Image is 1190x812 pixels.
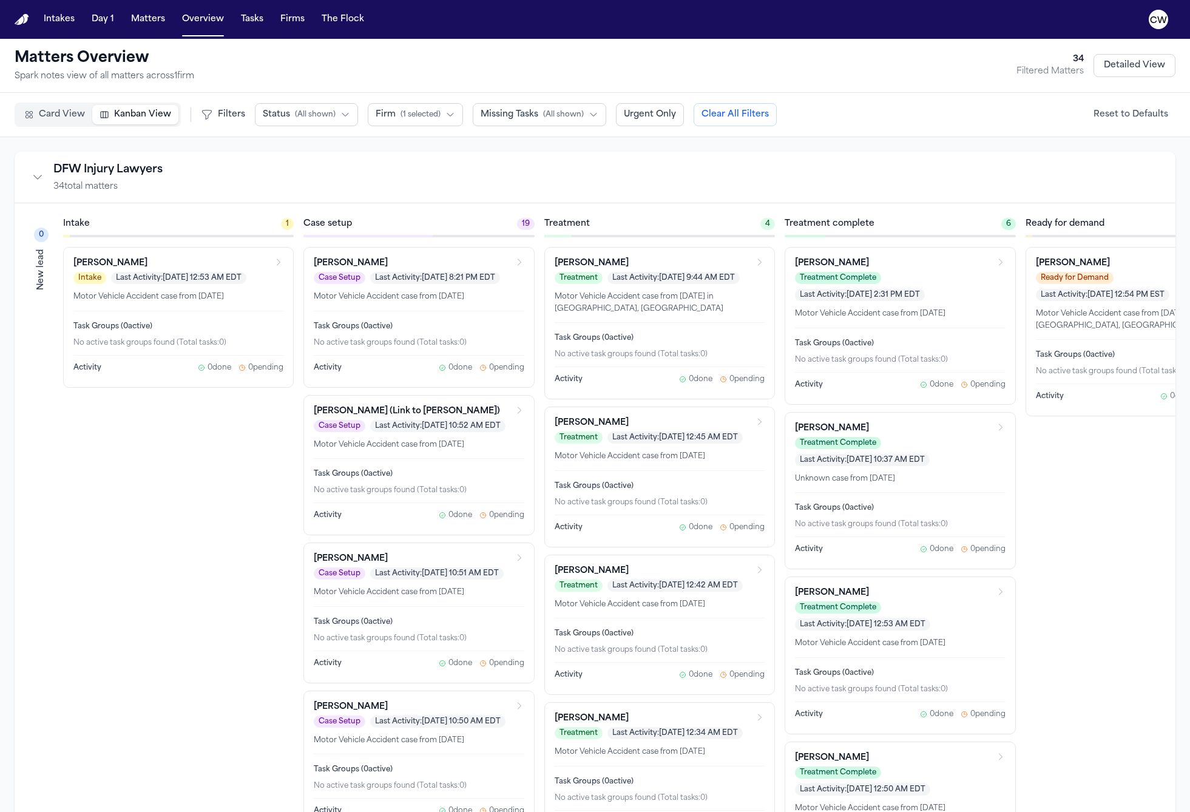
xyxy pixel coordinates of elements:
span: 0 done [448,363,472,373]
span: Last Activity: [DATE] 10:51 AM EDT [370,567,504,580]
span: Treatment [555,272,603,284]
div: No active task groups found (Total tasks: 0 ) [314,338,524,348]
div: No active task groups found (Total tasks: 0 ) [73,338,283,348]
h3: Intake [63,218,90,230]
span: Activity [795,380,823,390]
div: Open matter: Carlton Riden [785,247,1015,405]
span: Task Groups ( 0 active) [555,334,634,342]
span: Treatment [555,431,603,444]
span: Task Groups ( 0 active) [73,323,152,330]
span: Task Groups ( 0 active) [795,504,874,512]
h3: [PERSON_NAME] (Link to [PERSON_NAME]) [314,405,500,418]
h3: [PERSON_NAME] [73,257,147,269]
span: Last Activity: [DATE] 8:21 PM EDT [370,272,500,284]
p: Motor Vehicle Accident case from [DATE] [314,587,524,599]
span: ( All shown ) [543,110,584,120]
h3: Treatment [544,218,590,230]
span: Kanban View [114,109,171,121]
button: Firm(1 selected) [368,103,463,126]
span: Treatment Complete [795,766,881,779]
h3: Ready for demand [1026,218,1104,230]
div: 0 [34,228,49,242]
span: Activity [795,544,823,554]
span: ( All shown ) [295,110,336,120]
p: Motor Vehicle Accident case from [DATE] in [GEOGRAPHIC_DATA], [GEOGRAPHIC_DATA] [555,291,765,315]
text: CW [1150,16,1167,25]
button: Status(All shown) [255,103,358,126]
h3: [PERSON_NAME] [555,417,629,429]
div: No active task groups found (Total tasks: 0 ) [555,350,765,359]
span: Task Groups ( 0 active) [314,470,393,478]
span: Case Setup [314,420,365,432]
span: 0 pending [970,544,1006,554]
span: Filters [218,109,245,121]
h3: [PERSON_NAME] [555,257,629,269]
span: Last Activity: [DATE] 12:50 AM EDT [795,783,930,796]
button: Missing Tasks(All shown) [473,103,606,126]
span: 0 pending [970,380,1006,390]
p: Motor Vehicle Accident case from [DATE] [314,735,524,747]
button: Clear All Filters [694,103,777,126]
span: Last Activity: [DATE] 12:53 AM EDT [795,618,930,631]
div: No active task groups found (Total tasks: 0 ) [314,486,524,495]
h3: [PERSON_NAME] [795,257,869,269]
a: The Flock [317,8,369,30]
span: Task Groups ( 0 active) [314,766,393,773]
span: Treatment Complete [795,437,881,449]
p: Unknown case from [DATE] [795,473,1005,486]
div: 34 [1016,53,1084,66]
span: 0 done [930,380,953,390]
h3: [PERSON_NAME] [314,553,388,565]
span: 0 done [208,363,231,373]
span: Task Groups ( 0 active) [314,618,393,626]
div: No active task groups found (Total tasks: 0 ) [314,634,524,643]
h3: [PERSON_NAME] [314,257,388,269]
span: 1 [281,218,294,230]
p: Motor Vehicle Accident case from [DATE] [795,638,1005,650]
span: Activity [555,670,583,680]
div: New lead [35,249,47,290]
h3: [PERSON_NAME] [1036,257,1110,269]
div: No active task groups found (Total tasks: 0 ) [795,685,1005,694]
span: Last Activity: [DATE] 12:42 AM EDT [607,580,743,592]
span: 34 total matters [53,181,118,193]
span: 0 done [930,544,953,554]
span: 0 pending [970,709,1006,719]
span: Task Groups ( 0 active) [795,669,874,677]
span: Task Groups ( 0 active) [1036,351,1115,359]
span: 0 done [448,510,472,520]
span: Task Groups ( 0 active) [555,778,634,785]
p: Motor Vehicle Accident case from [DATE] [795,308,1005,320]
div: Open matter: Francisca Romero [544,555,775,695]
div: Open matter: James Howard [63,247,294,388]
button: Firms [276,8,309,30]
button: Day 1 [87,8,119,30]
button: Tasks [236,8,268,30]
span: Card View [39,109,85,121]
span: Activity [314,510,342,520]
span: Last Activity: [DATE] 10:37 AM EDT [795,454,930,466]
span: Last Activity: [DATE] 10:50 AM EDT [370,716,505,728]
span: Last Activity: [DATE] 10:52 AM EDT [370,420,505,432]
span: 0 pending [489,363,524,373]
button: Detailed View [1094,54,1175,77]
span: Activity [1036,391,1064,401]
span: Task Groups ( 0 active) [555,482,634,490]
button: Intakes [39,8,79,30]
h3: Case setup [303,218,352,230]
span: Case Setup [314,272,365,284]
span: 19 [517,218,535,230]
span: Task Groups ( 0 active) [795,340,874,347]
button: Overview [177,8,229,30]
span: ( 1 selected ) [401,110,441,120]
span: Urgent Only [624,109,676,121]
span: 0 done [930,709,953,719]
button: Matters [126,8,170,30]
span: Treatment Complete [795,272,881,284]
span: Task Groups ( 0 active) [555,630,634,637]
div: Open matter: Scott Mudd [303,247,534,388]
span: Activity [795,709,823,719]
button: Kanban View [92,105,178,124]
span: 0 pending [729,670,765,680]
